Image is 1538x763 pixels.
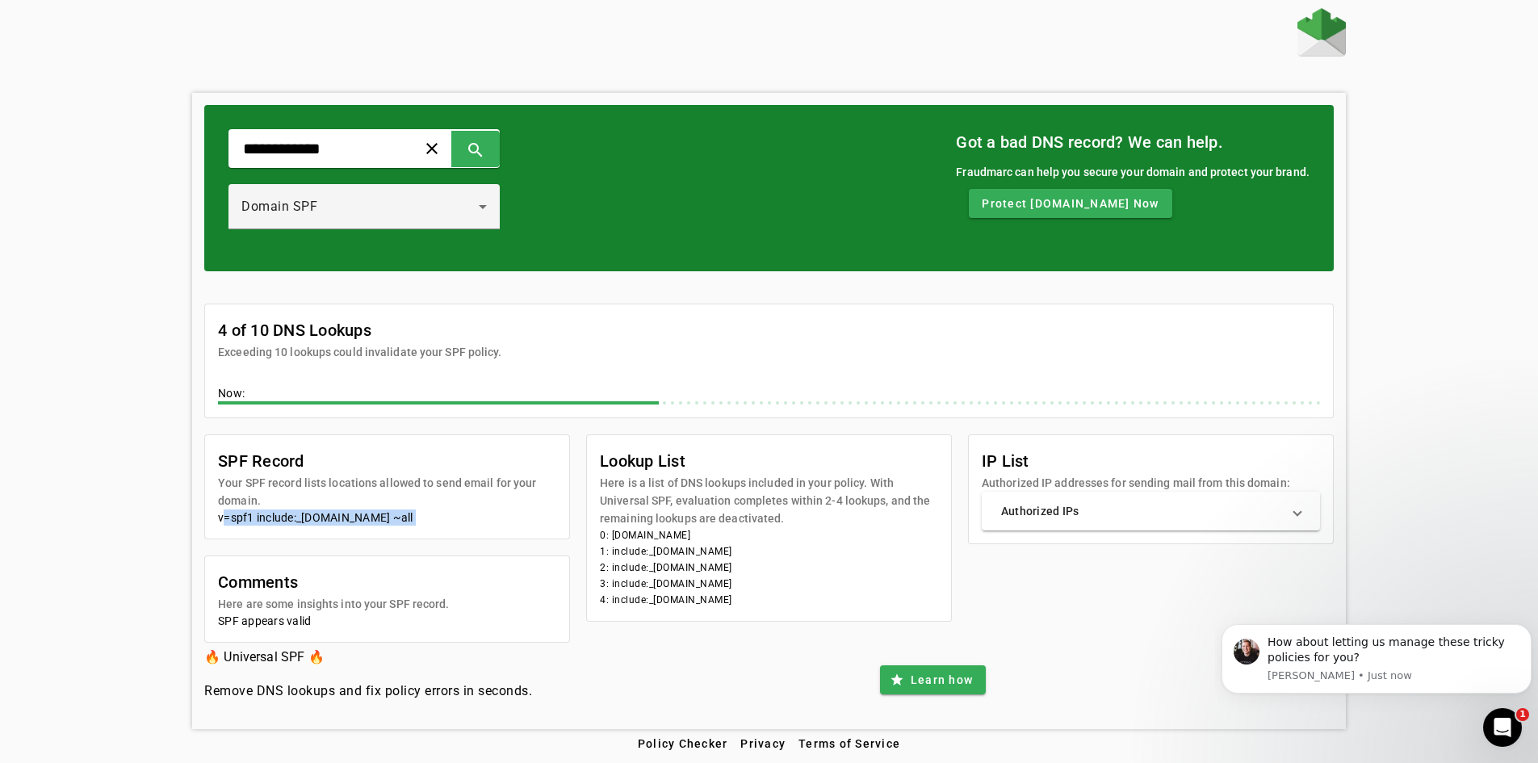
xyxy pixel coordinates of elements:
mat-card-subtitle: Your SPF record lists locations allowed to send email for your domain. [218,474,556,509]
mat-card-title: Lookup List [600,448,938,474]
h4: Remove DNS lookups and fix policy errors in seconds. [204,681,532,701]
li: 2: include:_[DOMAIN_NAME] [600,560,938,576]
span: Policy Checker [638,737,728,750]
img: Fraudmarc Logo [1297,8,1346,57]
button: Policy Checker [631,729,735,758]
span: Domain SPF [241,199,317,214]
mat-card-title: SPF Record [218,448,556,474]
button: Learn how [880,665,986,694]
button: Privacy [734,729,792,758]
span: 1 [1516,708,1529,721]
iframe: Intercom live chat [1483,708,1522,747]
mat-expansion-panel-header: Authorized IPs [982,492,1320,530]
mat-card-subtitle: Here are some insights into your SPF record. [218,595,449,613]
h3: 🔥 Universal SPF 🔥 [204,646,532,669]
li: 1: include:_[DOMAIN_NAME] [600,543,938,560]
mat-card-subtitle: Here is a list of DNS lookups included in your policy. With Universal SPF, evaluation completes w... [600,474,938,527]
span: Terms of Service [798,737,900,750]
span: Protect [DOMAIN_NAME] Now [982,195,1159,212]
button: Protect [DOMAIN_NAME] Now [969,189,1171,218]
iframe: Intercom notifications message [1215,600,1538,719]
span: Learn how [911,672,973,688]
mat-card-title: 4 of 10 DNS Lookups [218,317,501,343]
mat-card-title: IP List [982,448,1290,474]
mat-card-title: Got a bad DNS record? We can help. [956,129,1310,155]
mat-card-title: Comments [218,569,449,595]
li: 4: include:_[DOMAIN_NAME] [600,592,938,608]
span: Privacy [740,737,786,750]
mat-card-subtitle: Exceeding 10 lookups could invalidate your SPF policy. [218,343,501,361]
a: Home [1297,8,1346,61]
li: 3: include:_[DOMAIN_NAME] [600,576,938,592]
div: Now: [218,385,1320,405]
li: 0: [DOMAIN_NAME] [600,527,938,543]
mat-panel-title: Authorized IPs [1001,503,1281,519]
div: Fraudmarc can help you secure your domain and protect your brand. [956,163,1310,181]
div: SPF appears valid [218,613,556,629]
button: Terms of Service [792,729,907,758]
div: v=spf1 include:_[DOMAIN_NAME] ~all [218,509,556,526]
mat-card-subtitle: Authorized IP addresses for sending mail from this domain: [982,474,1290,492]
